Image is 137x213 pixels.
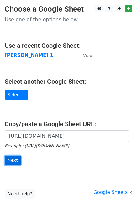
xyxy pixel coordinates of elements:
h4: Copy/paste a Google Sheet URL: [5,120,132,128]
a: Google Sheets [93,190,132,195]
h4: Select another Google Sheet: [5,78,132,85]
h3: Choose a Google Sheet [5,5,132,14]
h4: Use a recent Google Sheet: [5,42,132,49]
iframe: Chat Widget [106,183,137,213]
input: Paste your Google Sheet URL here [5,130,129,142]
a: Need help? [5,189,35,199]
a: View [77,52,92,58]
small: Example: [URL][DOMAIN_NAME] [5,143,69,148]
a: Select... [5,90,28,100]
input: Next [5,156,21,165]
small: View [83,53,92,58]
p: Use one of the options below... [5,16,132,23]
a: [PERSON_NAME] 1 [5,52,53,58]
